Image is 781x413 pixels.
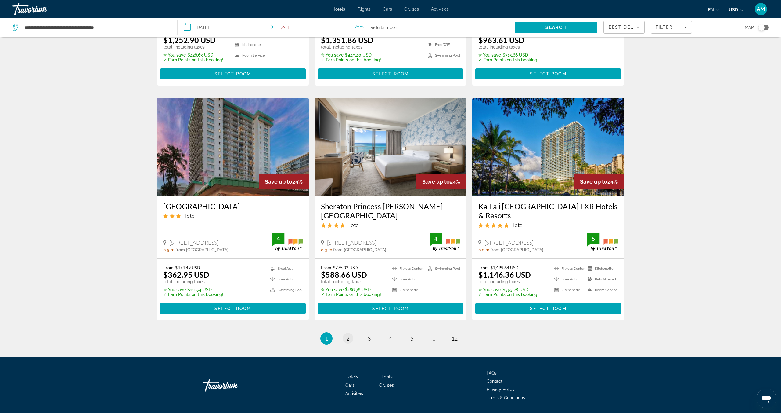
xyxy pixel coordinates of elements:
[163,57,223,62] p: ✓ Earn Points on this booking!
[345,375,358,379] a: Hotels
[372,25,384,30] span: Adults
[478,287,501,292] span: ✮ You save
[389,265,425,272] li: Fitness Center
[333,265,358,270] del: $775.02 USD
[452,335,458,342] span: 12
[321,57,381,62] p: ✓ Earn Points on this booking!
[265,178,292,185] span: Save up to
[478,202,618,220] a: Ka La i [GEOGRAPHIC_DATA] LXR Hotels & Resorts
[325,335,328,342] span: 1
[410,335,413,342] span: 5
[332,7,345,12] a: Hotels
[430,235,442,242] div: 4
[487,371,497,375] a: FAQs
[388,25,399,30] span: Room
[318,70,463,77] a: Select Room
[163,247,175,252] span: 0.5 mi
[157,98,309,196] img: Waikiki Resort Hotel
[651,21,692,34] button: Filters
[490,247,543,252] span: from [GEOGRAPHIC_DATA]
[389,276,425,283] li: Free WiFi
[431,7,449,12] a: Activities
[478,57,538,62] p: ✓ Earn Points on this booking!
[530,306,567,311] span: Select Room
[425,265,460,272] li: Swimming Pool
[580,178,607,185] span: Save up to
[585,286,618,294] li: Room Service
[321,53,381,57] p: $449.40 USD
[745,23,754,32] span: Map
[472,98,624,196] img: Ka La i Waikiki Beach LXR Hotels & Resorts
[357,7,371,12] a: Flights
[422,178,450,185] span: Save up to
[384,23,399,32] span: , 1
[175,247,229,252] span: from [GEOGRAPHIC_DATA]
[163,287,223,292] p: $111.54 USD
[478,270,531,279] ins: $1,146.36 USD
[484,239,534,246] span: [STREET_ADDRESS]
[267,265,303,272] li: Breakfast
[267,286,303,294] li: Swimming Pool
[475,68,621,79] button: Select Room
[346,335,349,342] span: 2
[318,303,463,314] button: Select Room
[585,276,618,283] li: Pets Allowed
[157,332,624,345] nav: Pagination
[478,265,489,270] span: From
[379,375,393,379] span: Flights
[160,68,306,79] button: Select Room
[431,335,435,342] span: ...
[232,52,267,59] li: Room Service
[163,202,303,211] a: [GEOGRAPHIC_DATA]
[160,303,306,314] button: Select Room
[321,287,344,292] span: ✮ You save
[163,45,223,49] p: total, including taxes
[321,287,381,292] p: $186.36 USD
[475,304,621,311] a: Select Room
[321,292,381,297] p: ✓ Earn Points on this booking!
[163,53,186,57] span: ✮ You save
[487,387,515,392] a: Privacy Policy
[478,221,618,228] div: 5 star Hotel
[214,306,251,311] span: Select Room
[272,235,284,242] div: 4
[349,18,514,37] button: Travelers: 2 adults, 0 children
[163,279,223,284] p: total, including taxes
[321,202,460,220] h3: Sheraton Princess [PERSON_NAME] [GEOGRAPHIC_DATA]
[321,247,333,252] span: 0.3 mi
[163,270,209,279] ins: $362.95 USD
[315,98,466,196] a: Sheraton Princess Kaiulani Waikiki Beach
[321,270,367,279] ins: $588.66 USD
[372,71,409,76] span: Select Room
[478,287,538,292] p: $353.28 USD
[383,7,392,12] span: Cars
[203,376,264,395] a: Go Home
[574,174,624,189] div: 24%
[163,292,223,297] p: ✓ Earn Points on this booking!
[757,6,765,12] span: AM
[656,25,673,30] span: Filter
[347,221,360,228] span: Hotel
[475,303,621,314] button: Select Room
[182,212,196,219] span: Hotel
[327,239,376,246] span: [STREET_ADDRESS]
[379,383,394,388] a: Cruises
[267,276,303,283] li: Free WiFi
[478,292,538,297] p: ✓ Earn Points on this booking!
[487,379,502,384] a: Contact
[160,304,306,311] a: Select Room
[163,212,303,219] div: 3 star Hotel
[169,239,218,246] span: [STREET_ADDRESS]
[160,70,306,77] a: Select Room
[551,276,585,283] li: Free WiFi
[163,287,186,292] span: ✮ You save
[530,71,567,76] span: Select Room
[232,41,267,49] li: Kitchenette
[425,52,460,59] li: Swimming Pool
[372,306,409,311] span: Select Room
